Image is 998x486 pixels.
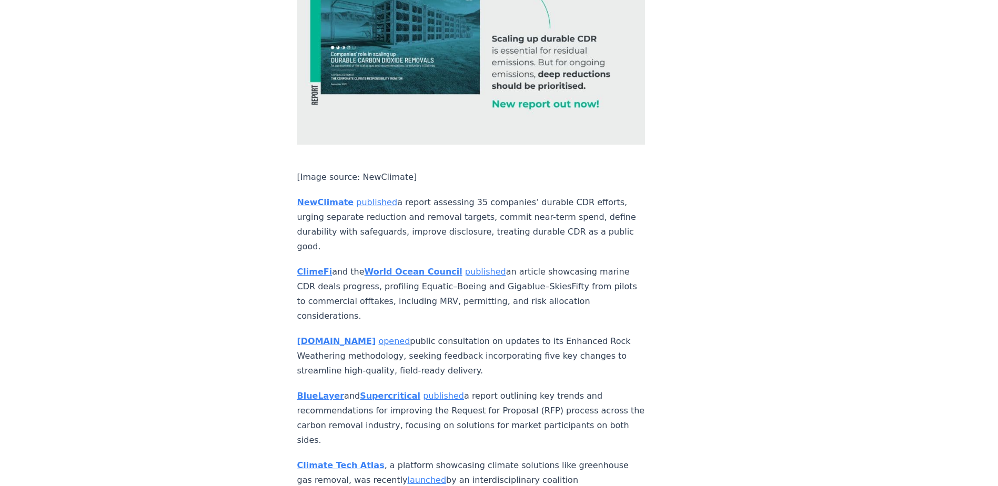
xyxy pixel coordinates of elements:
[365,267,462,277] a: World Ocean Council
[297,267,332,277] a: ClimeFi
[378,336,410,346] a: opened
[465,267,506,277] a: published
[297,265,646,323] p: and the an article showcasing marine CDR deals progress, profiling Equatic–Boeing and Gigablue–Sk...
[423,391,464,401] a: published
[297,334,646,378] p: public consultation on updates to its Enhanced Rock Weathering methodology, seeking feedback inco...
[360,391,420,401] a: Supercritical
[356,197,397,207] a: published
[297,391,345,401] a: BlueLayer
[297,389,646,448] p: and a report outlining key trends and recommendations for improving the Request for Proposal (RFP...
[297,460,385,470] a: Climate Tech Atlas
[297,336,376,346] a: [DOMAIN_NAME]
[408,475,446,485] a: launched
[297,197,354,207] a: NewClimate
[297,170,646,185] p: [Image source: NewClimate]
[297,195,646,254] p: a report assessing 35 companies’ durable CDR efforts, urging separate reduction and removal targe...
